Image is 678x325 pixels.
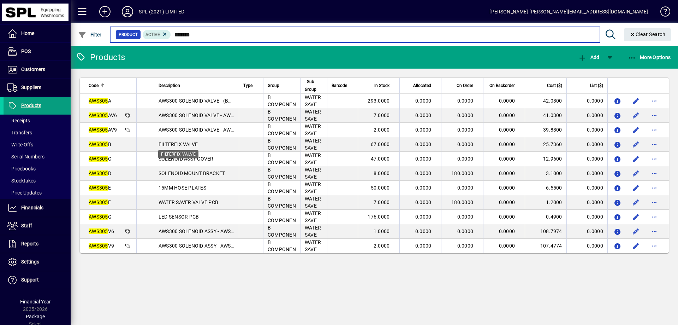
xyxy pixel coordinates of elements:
span: Code [89,82,99,89]
td: 0.0000 [566,224,607,239]
span: 0.0000 [415,112,432,118]
span: 0.0000 [415,156,432,162]
span: B COMPONEN [268,123,296,136]
em: AWS305 [89,228,108,234]
button: Edit [630,211,642,222]
button: Profile [116,5,139,18]
a: Receipts [4,115,71,127]
a: Reports [4,235,71,253]
span: LED SENSOR PCB [159,214,199,220]
div: Type [243,82,259,89]
a: Stocktakes [4,175,71,187]
td: 108.7974 [525,224,566,239]
td: 1.2000 [525,195,566,210]
span: 0.0000 [457,141,474,147]
span: Barcode [332,82,347,89]
span: B COMPONEN [268,181,296,194]
span: Write Offs [7,142,33,147]
span: Financials [21,205,43,210]
span: 0.0000 [499,243,515,249]
td: 41.0300 [525,108,566,123]
td: 0.0000 [566,166,607,181]
td: 0.0000 [566,123,607,137]
span: 0.0000 [457,127,474,133]
td: 0.0000 [566,94,607,108]
span: G [89,214,112,220]
button: More options [649,226,660,237]
span: 50.0000 [371,185,390,191]
span: B COMPONEN [268,210,296,223]
span: 0.0000 [499,112,515,118]
span: 0.0000 [415,214,432,220]
span: 0.0000 [499,199,515,205]
span: 0.0000 [415,127,432,133]
span: WATER SAVE [305,94,321,107]
button: Edit [630,182,642,193]
span: Sub Group [305,78,316,93]
a: Serial Numbers [4,151,71,163]
span: FILTERFIX VALVE [159,141,198,147]
a: Home [4,25,71,42]
span: 0.0000 [415,98,432,104]
button: More options [649,197,660,208]
span: In Stock [374,82,389,89]
span: B COMPONEN [268,109,296,122]
span: Description [159,82,180,89]
span: 7.0000 [374,199,390,205]
span: B [89,141,111,147]
span: Settings [21,259,39,265]
span: B COMPONEN [268,196,296,209]
a: Financials [4,199,71,217]
em: AWS305 [89,243,108,249]
span: WATER SAVE [305,109,321,122]
td: 0.0000 [566,181,607,195]
span: E [89,185,111,191]
span: 0.0000 [457,185,474,191]
span: On Backorder [489,82,515,89]
span: 0.0000 [499,98,515,104]
span: Suppliers [21,85,41,90]
span: AV9 [89,127,117,133]
button: More options [649,240,660,251]
td: 0.0000 [566,108,607,123]
td: 0.0000 [566,195,607,210]
span: WATER SAVE [305,239,321,252]
span: AWS300 SOLENOID VALVE - AWSLVS6 [159,112,245,118]
span: 180.0000 [451,199,473,205]
a: POS [4,43,71,60]
span: 47.0000 [371,156,390,162]
span: 0.0000 [457,228,474,234]
span: Allocated [413,82,431,89]
span: Group [268,82,279,89]
div: In Stock [362,82,396,89]
span: B COMPONEN [268,239,296,252]
span: 0.0000 [499,127,515,133]
span: WATER SAVE [305,167,321,180]
a: Staff [4,217,71,235]
span: 0.0000 [457,214,474,220]
span: 1.0000 [374,228,390,234]
td: 107.4774 [525,239,566,253]
span: 0.0000 [499,141,515,147]
button: Clear [624,28,671,41]
td: 12.9600 [525,152,566,166]
span: 0.0000 [499,228,515,234]
button: Edit [630,226,642,237]
td: 0.0000 [566,210,607,224]
button: Edit [630,153,642,164]
span: AWS300 SOLENOID VALVE - (BARE VALVE ORDER ONLY) [159,98,287,104]
span: WATER SAVE [305,152,321,165]
span: Pricebooks [7,166,36,172]
button: Edit [630,197,642,208]
span: F [89,199,111,205]
td: 3.1000 [525,166,566,181]
button: Edit [630,139,642,150]
div: Products [76,52,125,63]
span: Receipts [7,118,30,123]
span: 0.0000 [457,98,474,104]
span: 176.0000 [368,214,389,220]
span: Stocktakes [7,178,36,184]
span: AWS300 SOLENOID ASSY - AWSVLS6 [159,228,243,234]
span: Filter [78,32,102,37]
div: On Backorder [488,82,521,89]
